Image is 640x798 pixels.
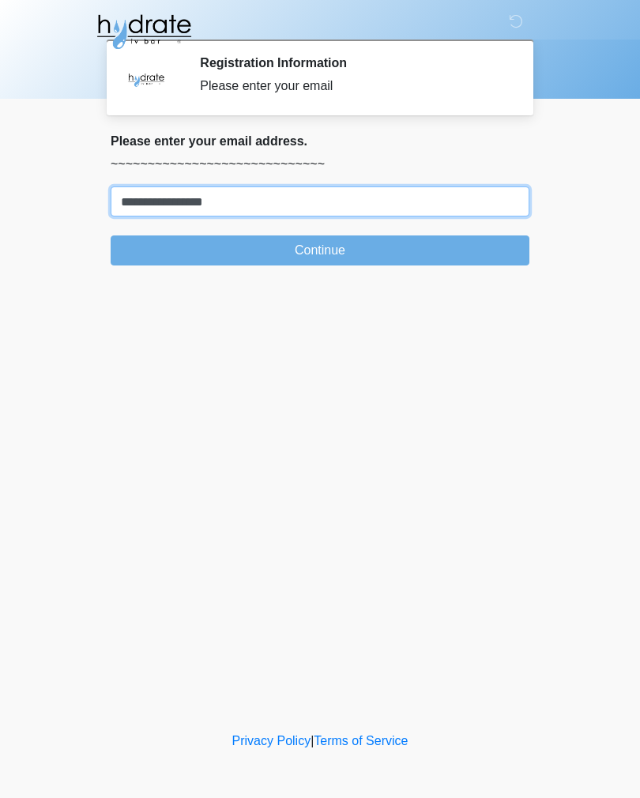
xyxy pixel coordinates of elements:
a: | [311,734,314,747]
a: Terms of Service [314,734,408,747]
button: Continue [111,235,529,265]
p: ~~~~~~~~~~~~~~~~~~~~~~~~~~~~~ [111,155,529,174]
img: Agent Avatar [122,55,170,103]
div: Please enter your email [200,77,506,96]
h2: Please enter your email address. [111,134,529,149]
a: Privacy Policy [232,734,311,747]
img: Hydrate IV Bar - Fort Collins Logo [95,12,193,51]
